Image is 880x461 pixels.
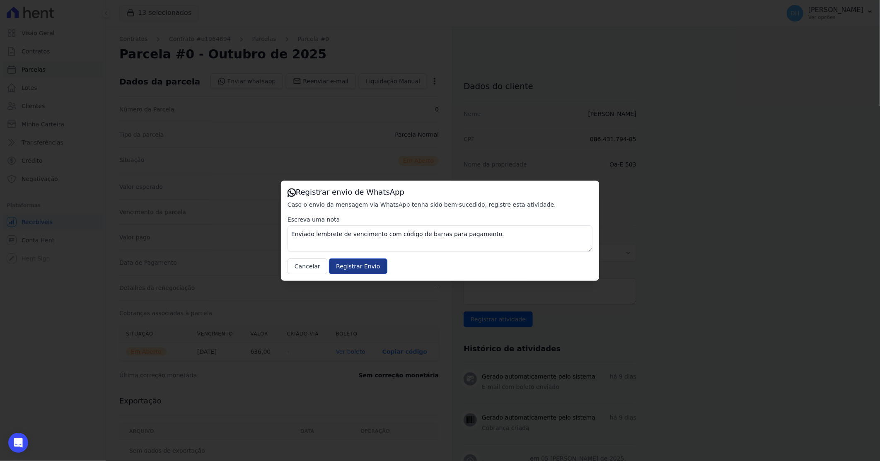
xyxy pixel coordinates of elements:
[8,433,28,453] div: Open Intercom Messenger
[288,187,592,197] h3: Registrar envio de WhatsApp
[288,258,327,274] button: Cancelar
[288,215,592,224] label: Escreva uma nota
[329,258,387,274] input: Registrar Envio
[288,225,592,252] textarea: Enviado lembrete de vencimento com código de barras para pagamento.
[288,200,592,209] p: Caso o envio da mensagem via WhatsApp tenha sido bem-sucedido, registre esta atividade.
